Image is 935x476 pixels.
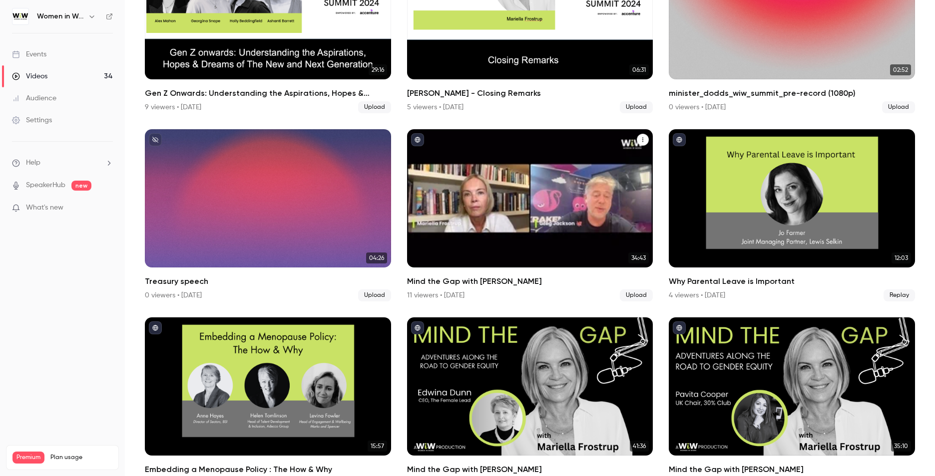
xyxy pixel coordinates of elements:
[358,289,391,301] span: Upload
[145,102,201,112] div: 9 viewers • [DATE]
[673,133,686,146] button: published
[669,290,725,300] div: 4 viewers • [DATE]
[669,464,915,476] h2: Mind the Gap with [PERSON_NAME]
[145,87,391,99] h2: Gen Z Onwards: Understanding the Aspirations, Hopes & Dreams of the New and Next Generation
[673,321,686,334] button: published
[12,93,56,103] div: Audience
[407,87,653,99] h2: [PERSON_NAME] - Closing Remarks
[669,129,915,301] a: 12:03Why Parental Leave is Important4 viewers • [DATE]Replay
[669,275,915,287] h2: Why Parental Leave is Important
[145,464,391,476] h2: Embedding a Menopause Policy : The How & Why
[12,115,52,125] div: Settings
[12,49,46,59] div: Events
[407,290,465,300] div: 11 viewers • [DATE]
[26,180,65,191] a: SpeakerHub
[149,133,162,146] button: unpublished
[37,11,84,21] h6: Women in Work
[669,87,915,99] h2: minister_dodds_wiw_summit_pre-record (1080p)
[12,158,113,168] li: help-dropdown-opener
[891,441,911,452] span: 35:10
[407,129,653,301] a: 34:43Mind the Gap with [PERSON_NAME]11 viewers • [DATE]Upload
[149,321,162,334] button: published
[26,203,63,213] span: What's new
[407,102,464,112] div: 5 viewers • [DATE]
[71,181,91,191] span: new
[882,101,915,113] span: Upload
[12,452,44,464] span: Premium
[620,101,653,113] span: Upload
[669,129,915,301] li: Why Parental Leave is Important
[366,252,387,263] span: 04:26
[145,129,391,301] li: Treasury speech
[407,464,653,476] h2: Mind the Gap with [PERSON_NAME]
[145,290,202,300] div: 0 viewers • [DATE]
[629,64,649,75] span: 06:31
[12,71,47,81] div: Videos
[630,441,649,452] span: 41:36
[890,64,911,75] span: 02:52
[101,204,113,213] iframe: Noticeable Trigger
[669,102,726,112] div: 0 viewers • [DATE]
[628,252,649,263] span: 34:43
[26,158,40,168] span: Help
[145,275,391,287] h2: Treasury speech
[620,289,653,301] span: Upload
[50,454,112,462] span: Plan usage
[407,275,653,287] h2: Mind the Gap with [PERSON_NAME]
[358,101,391,113] span: Upload
[407,129,653,301] li: Mind the Gap with Mariella
[884,289,915,301] span: Replay
[369,64,387,75] span: 29:16
[411,321,424,334] button: published
[411,133,424,146] button: published
[368,441,387,452] span: 15:57
[892,252,911,263] span: 12:03
[145,129,391,301] a: 04:26Treasury speech0 viewers • [DATE]Upload
[12,8,28,24] img: Women in Work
